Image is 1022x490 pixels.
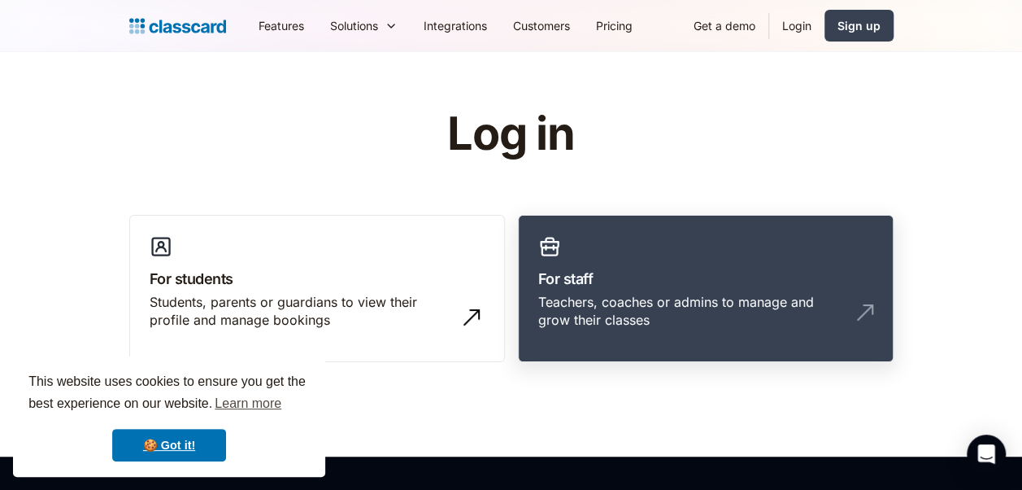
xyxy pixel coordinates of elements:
h1: Log in [253,109,769,160]
a: Features [246,7,317,44]
a: Integrations [411,7,500,44]
a: Customers [500,7,583,44]
div: Solutions [330,17,378,34]
div: Students, parents or guardians to view their profile and manage bookings [150,293,452,330]
a: learn more about cookies [212,392,284,416]
div: Open Intercom Messenger [967,435,1006,474]
a: Sign up [824,10,894,42]
h3: For staff [538,268,873,290]
a: home [129,15,226,37]
a: Pricing [583,7,646,44]
a: dismiss cookie message [112,429,226,462]
h3: For students [150,268,485,290]
a: Get a demo [681,7,768,44]
div: Sign up [837,17,881,34]
a: For studentsStudents, parents or guardians to view their profile and manage bookings [129,215,505,363]
span: This website uses cookies to ensure you get the best experience on our website. [28,372,310,416]
div: cookieconsent [13,357,325,477]
a: For staffTeachers, coaches or admins to manage and grow their classes [518,215,894,363]
div: Solutions [317,7,411,44]
a: Login [769,7,824,44]
div: Teachers, coaches or admins to manage and grow their classes [538,293,841,330]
